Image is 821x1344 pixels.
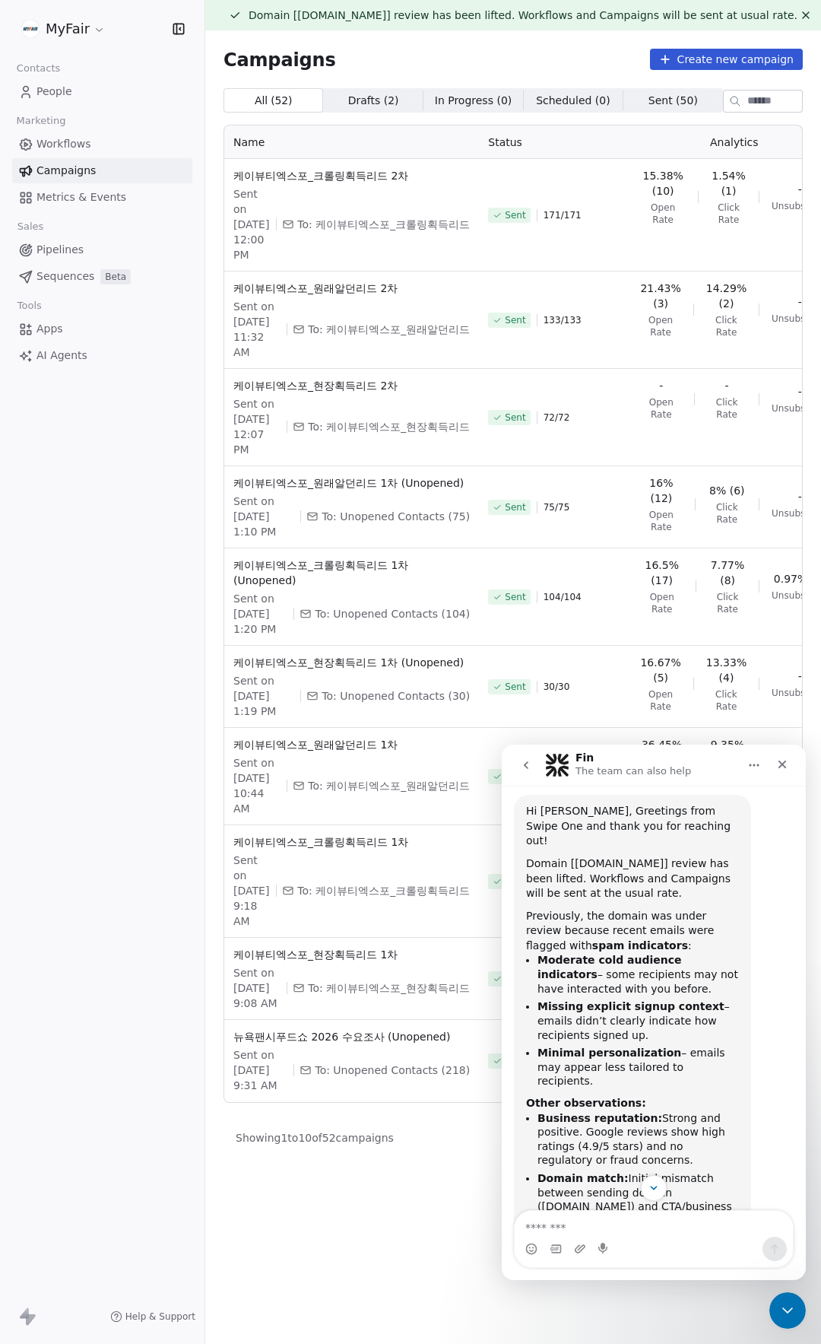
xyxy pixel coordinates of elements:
[233,673,294,719] span: Sent on [DATE] 1:19 PM
[233,475,470,491] span: 케이뷰티엑스포_원래알던리드 1차 (Unopened)
[11,294,48,317] span: Tools
[233,558,470,588] span: 케이뷰티엑스포_크롤링획득리드 1차 (Unopened)
[798,489,802,504] span: -
[798,384,802,399] span: -
[46,19,90,39] span: MyFair
[36,255,237,297] li: – emails didn’t clearly indicate how recipients signed up.
[36,136,91,152] span: Workflows
[233,1047,287,1093] span: Sent on [DATE] 9:31 AM
[505,314,525,326] span: Sent
[706,655,747,685] span: 13.33% (4)
[233,378,470,393] span: 케이뷰티엑스포_현장획득리드 2차
[707,396,747,421] span: Click Rate
[12,79,192,104] a: People
[233,947,470,962] span: 케이뷰티엑스포_현장획득리드 1차
[12,158,192,183] a: Campaigns
[706,688,747,713] span: Click Rate
[479,126,631,159] th: Status
[24,498,36,510] button: Emoji picker
[308,419,470,434] span: To: 케이뷰티엑스포_현장획득리드
[12,237,192,262] a: Pipelines
[233,299,281,360] span: Sent on [DATE] 11:32 AM
[798,182,802,197] span: -
[725,378,729,393] span: -
[36,427,237,497] li: Initial mismatch between sending domain ([DOMAIN_NAME]) and CTA/business domain ([DOMAIN_NAME]) h...
[544,314,582,326] span: 133 / 133
[798,294,802,310] span: -
[21,20,40,38] img: %C3%AC%C2%9B%C2%90%C3%AD%C2%98%C2%95%20%C3%AB%C2%A1%C2%9C%C3%AA%C2%B3%C2%A0(white+round).png
[308,778,470,793] span: To: 케이뷰티엑스포_원래알던리드
[798,669,802,684] span: -
[36,189,126,205] span: Metrics & Events
[125,1311,195,1323] span: Help & Support
[36,348,87,364] span: AI Agents
[233,834,470,850] span: 케이뷰티엑스포_크롤링획득리드 1차
[233,591,287,637] span: Sent on [DATE] 1:20 PM
[544,681,570,693] span: 30 / 30
[24,112,237,157] div: Domain [[DOMAIN_NAME]] review has been lifted. Workflows and Campaigns will be sent at the usual ...
[505,209,525,221] span: Sent
[36,256,223,268] b: Missing explicit signup context
[24,59,237,104] div: Hi [PERSON_NAME], Greetings from Swipe One and thank you for reaching out!
[36,163,96,179] span: Campaigns
[308,980,470,996] span: To: 케이뷰티엑스포_현장획득리드
[544,501,570,513] span: 75 / 75
[48,498,60,510] button: Gif picker
[640,558,683,588] span: 16.5% (17)
[640,591,683,615] span: Open Rate
[249,9,797,21] span: Domain [[DOMAIN_NAME]] review has been lifted. Workflows and Campaigns will be sent at usual rate.
[502,745,806,1280] iframe: Intercom live chat
[36,242,84,258] span: Pipelines
[706,281,747,311] span: 14.29% (2)
[233,965,281,1011] span: Sent on [DATE] 9:08 AM
[544,411,570,424] span: 72 / 72
[233,396,281,457] span: Sent on [DATE] 12:07 PM
[297,217,470,232] span: To: 케이뷰티엑스포_크롤링획득리드
[233,494,294,539] span: Sent on [DATE] 1:10 PM
[36,367,237,423] li: Strong and positive. Google reviews show high ratings (4.9/5 stars) and no regulatory or fraud co...
[36,427,127,440] b: Domain match:
[12,316,192,342] a: Apps
[233,755,281,816] span: Sent on [DATE] 10:44 AM
[36,209,180,236] b: Moderate cold audience indicators
[348,93,399,109] span: Drafts ( 2 )
[505,681,525,693] span: Sent
[72,498,84,510] button: Upload attachment
[36,321,63,337] span: Apps
[544,591,582,603] span: 104 / 104
[36,268,94,284] span: Sequences
[711,202,747,226] span: Click Rate
[233,655,470,670] span: 케이뷰티엑스포_현장획득리드 1차 (Unopened)
[223,49,336,70] span: Campaigns
[110,1311,195,1323] a: Help & Support
[10,57,67,80] span: Contacts
[322,688,470,704] span: To: Unopened Contacts (30)
[322,509,470,524] span: To: Unopened Contacts (75)
[708,737,747,767] span: 9.35% (10)
[640,688,681,713] span: Open Rate
[505,501,525,513] span: Sent
[640,475,682,506] span: 16% (12)
[11,215,50,238] span: Sales
[224,126,479,159] th: Name
[36,208,237,251] li: – some recipients may not have interacted with you before.
[650,49,803,70] button: Create new campaign
[706,314,747,338] span: Click Rate
[315,1063,470,1078] span: To: Unopened Contacts (218)
[24,164,237,209] div: Previously, the domain was under review because recent emails were flagged with :
[640,314,681,338] span: Open Rate
[261,492,285,516] button: Send a message…
[90,195,186,207] b: spam indicators
[640,655,681,685] span: 16.67% (5)
[12,185,192,210] a: Metrics & Events
[640,509,682,533] span: Open Rate
[297,883,470,898] span: To: 케이뷰티엑스포_크롤링획득리드
[544,209,582,221] span: 171 / 171
[233,168,470,183] span: 케이뷰티엑스포_크롤링획득리드 2차
[12,50,292,1053] div: Harinder says…
[12,264,192,289] a: SequencesBeta
[36,302,179,314] b: Minimal personalization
